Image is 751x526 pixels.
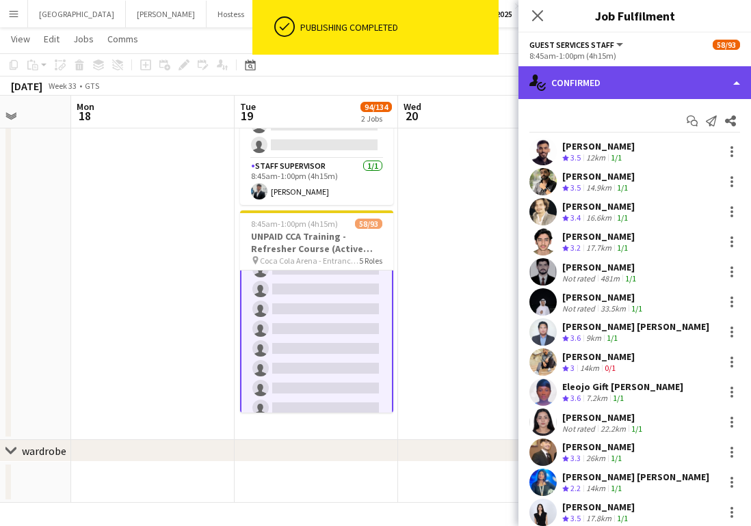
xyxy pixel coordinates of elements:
span: Jobs [73,33,94,45]
span: Comms [107,33,138,45]
div: wardrobe [22,444,66,458]
div: Not rated [562,424,598,434]
div: 14km [577,363,602,374]
h3: UNPAID CCA Training - Refresher Course (Active Staff) [240,230,393,255]
div: [PERSON_NAME] [562,411,645,424]
a: Comms [102,30,144,48]
span: Edit [44,33,60,45]
a: View [5,30,36,48]
div: 9km [583,333,604,344]
span: 3.4 [570,212,581,223]
app-skills-label: 1/1 [611,483,622,493]
button: Hostess [207,1,256,27]
button: Guest Services Staff [529,40,625,50]
span: 2.2 [570,483,581,493]
span: 58/93 [355,219,382,229]
div: [PERSON_NAME] [562,140,635,152]
div: 8:45am-1:00pm (4h15m) [529,51,740,61]
app-skills-label: 1/1 [617,243,628,253]
span: Coca Cola Arena - Entrance F [260,255,359,266]
a: Jobs [68,30,99,48]
span: 19 [238,108,256,124]
div: Publishing completed [300,21,493,33]
div: 12km [583,152,608,164]
div: 17.7km [583,243,614,254]
div: 26km [583,453,608,465]
app-skills-label: 1/1 [617,182,628,193]
span: 94/134 [360,102,392,112]
div: [PERSON_NAME] [562,291,645,303]
div: 16.6km [583,212,614,224]
div: 7.2km [583,393,610,404]
div: [PERSON_NAME] [562,350,635,363]
app-skills-label: 1/1 [631,303,642,314]
div: Eleojo Gift [PERSON_NAME] [562,380,683,393]
app-skills-label: 1/1 [617,212,628,223]
div: Confirmed [518,66,751,99]
app-job-card: 8:45am-1:00pm (4h15m)58/93UNPAID CCA Training - Refresher Course (Active Staff) Coca Cola Arena -... [240,210,393,413]
div: [PERSON_NAME] [562,230,635,243]
div: 33.5km [598,303,629,314]
app-skills-label: 1/1 [607,333,618,343]
app-skills-label: 1/1 [625,273,636,283]
div: [PERSON_NAME] [562,261,639,273]
div: 14km [583,483,608,495]
div: [PERSON_NAME] [562,200,635,212]
h3: Job Fulfilment [518,7,751,25]
span: 8:45am-1:00pm (4h15m) [251,219,338,229]
span: Guest Services Staff [529,40,614,50]
div: [DATE] [11,79,42,93]
app-skills-label: 1/1 [617,513,628,523]
span: 3.6 [570,333,581,343]
button: [GEOGRAPHIC_DATA] [28,1,126,27]
span: 3.6 [570,393,581,403]
div: [PERSON_NAME] [562,170,635,182]
span: 3.5 [570,152,581,163]
span: 20 [401,108,421,124]
span: 58/93 [713,40,740,50]
span: 18 [75,108,94,124]
span: Mon [77,100,94,113]
span: View [11,33,30,45]
div: 2 Jobs [361,113,391,124]
app-skills-label: 1/1 [631,424,642,434]
span: 3 [570,363,575,373]
app-skills-label: 1/1 [611,453,622,463]
div: 481m [598,273,622,283]
div: [PERSON_NAME] [562,501,635,513]
div: 22.2km [598,424,629,434]
span: 3.3 [570,453,581,463]
span: Week 33 [45,81,79,91]
span: 3.5 [570,182,581,193]
span: Wed [404,100,421,113]
button: [PERSON_NAME] [126,1,207,27]
div: 17.8km [583,513,614,525]
app-skills-label: 1/1 [613,393,624,403]
span: Tue [240,100,256,113]
div: 14.9km [583,182,614,194]
app-card-role: Staff Supervisor1/18:45am-1:00pm (4h15m)[PERSON_NAME] [240,158,393,205]
span: 3.5 [570,513,581,523]
div: Not rated [562,273,598,283]
span: 5 Roles [359,255,382,266]
app-skills-label: 0/1 [605,363,616,373]
app-skills-label: 1/1 [611,152,622,163]
div: [PERSON_NAME] [PERSON_NAME] [562,471,709,483]
div: GTS [85,81,99,91]
div: Not rated [562,303,598,314]
a: Edit [38,30,65,48]
div: [PERSON_NAME] [PERSON_NAME] [562,320,709,333]
div: [PERSON_NAME] [562,441,635,453]
span: 3.2 [570,243,581,253]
